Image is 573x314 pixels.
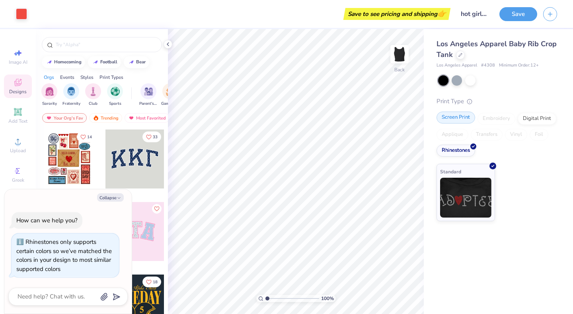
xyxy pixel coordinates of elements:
span: Add Text [8,118,27,124]
div: Embroidery [477,113,515,125]
button: Collapse [97,193,124,202]
button: filter button [41,83,57,107]
span: Standard [440,167,461,176]
img: Club Image [89,87,97,96]
span: Parent's Weekend [139,101,158,107]
span: 33 [153,135,158,139]
div: Foil [530,129,548,141]
div: Rhinestones only supports certain colors so we’ve matched the colors in your design to most simil... [16,238,112,273]
button: filter button [107,83,123,107]
div: football [100,60,117,64]
div: filter for Game Day [161,83,179,107]
span: Image AI [9,59,27,65]
button: football [88,56,121,68]
span: 👉 [437,9,446,18]
div: filter for Fraternity [62,83,80,107]
div: filter for Parent's Weekend [139,83,158,107]
img: Sports Image [111,87,120,96]
span: Minimum Order: 12 + [499,62,539,69]
button: Like [152,204,162,214]
span: Los Angeles Apparel Baby Rib Crop Tank [437,39,557,59]
div: Transfers [471,129,503,141]
button: Like [142,131,161,142]
div: Styles [80,74,94,81]
img: trend_line.gif [92,60,99,65]
span: Fraternity [62,101,80,107]
div: Back [394,66,405,73]
span: # 4308 [481,62,495,69]
span: Club [89,101,97,107]
span: Sorority [42,101,57,107]
div: homecoming [54,60,82,64]
img: Sorority Image [45,87,54,96]
span: Upload [10,147,26,154]
div: filter for Sports [107,83,123,107]
div: Print Type [437,97,557,106]
button: filter button [85,83,101,107]
div: Screen Print [437,112,475,124]
img: most_fav.gif [128,115,134,121]
div: Applique [437,129,468,141]
span: 100 % [321,295,334,302]
button: filter button [139,83,158,107]
button: homecoming [42,56,85,68]
div: Save to see pricing and shipping [345,8,448,20]
span: Designs [9,88,27,95]
span: 18 [153,280,158,284]
img: Fraternity Image [67,87,76,96]
img: Game Day Image [166,87,175,96]
button: Save [499,7,537,21]
input: Untitled Design [454,6,493,22]
span: 14 [87,135,92,139]
input: Try "Alpha" [55,41,157,49]
div: Your Org's Fav [42,113,87,123]
div: Most Favorited [125,113,170,123]
img: trend_line.gif [46,60,53,65]
img: trend_line.gif [128,60,134,65]
div: Print Types [99,74,123,81]
span: Game Day [161,101,179,107]
div: filter for Club [85,83,101,107]
div: Digital Print [518,113,556,125]
div: Events [60,74,74,81]
span: Greek [12,177,24,183]
img: trending.gif [93,115,99,121]
div: Vinyl [505,129,527,141]
div: bear [136,60,146,64]
img: Back [392,46,407,62]
button: filter button [62,83,80,107]
div: Rhinestones [437,145,475,157]
button: filter button [161,83,179,107]
div: filter for Sorority [41,83,57,107]
div: Trending [89,113,122,123]
button: Like [142,277,161,287]
img: most_fav.gif [46,115,52,121]
img: Parent's Weekend Image [144,87,153,96]
div: Orgs [44,74,54,81]
span: Sports [109,101,121,107]
img: Standard [440,178,491,218]
button: Like [77,131,95,142]
span: Los Angeles Apparel [437,62,477,69]
button: bear [124,56,149,68]
div: How can we help you? [16,216,78,224]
